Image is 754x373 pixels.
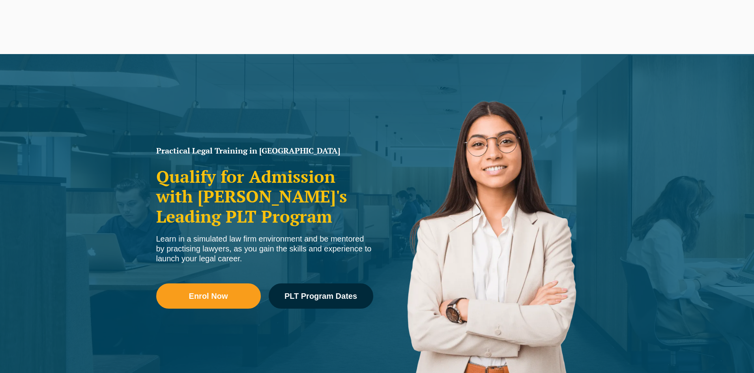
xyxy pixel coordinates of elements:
div: Learn in a simulated law firm environment and be mentored by practising lawyers, as you gain the ... [156,234,373,264]
span: Enrol Now [189,292,228,300]
h1: Practical Legal Training in [GEOGRAPHIC_DATA] [156,147,373,155]
a: PLT Program Dates [269,283,373,309]
h2: Qualify for Admission with [PERSON_NAME]'s Leading PLT Program [156,167,373,226]
a: Enrol Now [156,283,261,309]
span: PLT Program Dates [284,292,357,300]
